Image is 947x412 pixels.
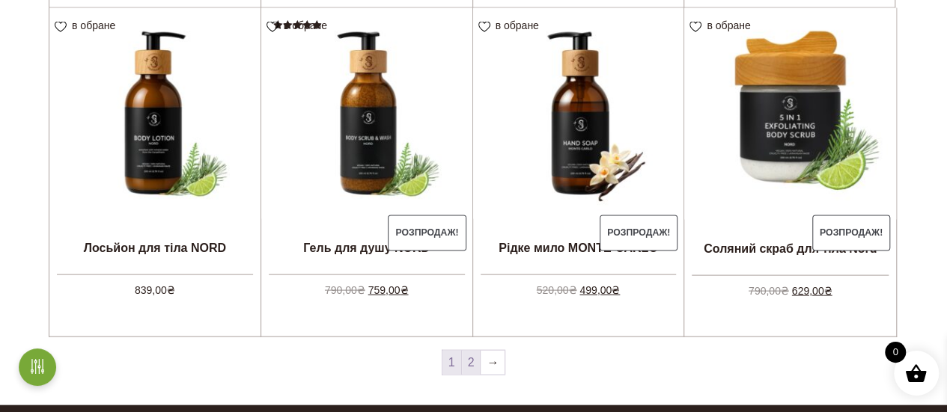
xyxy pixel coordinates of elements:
[72,19,115,31] span: в обране
[49,8,261,298] a: Лосьйон для тіла NORD 839,00₴
[442,351,461,375] span: 1
[689,22,701,33] img: unfavourite.svg
[537,284,577,296] bdi: 520,00
[284,19,327,31] span: в обране
[478,22,490,33] img: unfavourite.svg
[473,8,684,298] a: Розпродаж! Рідке мило MONTE-CARLO
[49,230,261,267] h2: Лосьйон для тіла NORD
[792,285,832,297] bdi: 629,00
[357,284,365,296] span: ₴
[684,8,896,299] a: Розпродаж! Соляний скраб для тіла Nord
[261,8,472,298] a: Розпродаж! Гель для душу NORDОцінено в 5.00 з 5
[600,215,678,251] span: Розпродаж!
[823,285,832,297] span: ₴
[325,284,365,296] bdi: 790,00
[781,285,789,297] span: ₴
[267,19,332,31] a: в обране
[885,342,906,363] span: 0
[400,284,408,296] span: ₴
[749,285,789,297] bdi: 790,00
[568,284,576,296] span: ₴
[261,230,472,267] h2: Гель для душу NORD
[496,19,539,31] span: в обране
[689,19,755,31] a: в обране
[55,22,67,33] img: unfavourite.svg
[267,22,278,33] img: unfavourite.svg
[135,284,175,296] bdi: 839,00
[55,19,121,31] a: в обране
[812,215,891,251] span: Розпродаж!
[167,284,175,296] span: ₴
[612,284,620,296] span: ₴
[473,230,684,267] h2: Рідке мило MONTE-CARLO
[684,230,896,268] h2: Соляний скраб для тіла Nord
[707,19,750,31] span: в обране
[481,351,505,375] a: →
[478,19,544,31] a: в обране
[579,284,620,296] bdi: 499,00
[368,284,409,296] bdi: 759,00
[388,215,466,251] span: Розпродаж!
[462,351,481,375] a: 2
